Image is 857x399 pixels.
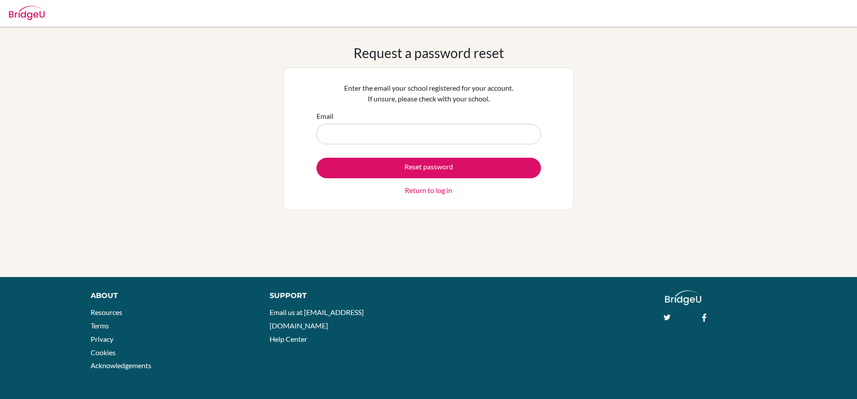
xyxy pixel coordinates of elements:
[316,83,541,104] p: Enter the email your school registered for your account. If unsure, please check with your school.
[91,335,113,343] a: Privacy
[316,111,333,122] label: Email
[316,158,541,178] button: Reset password
[9,6,45,20] img: Bridge-U
[91,321,109,330] a: Terms
[354,45,504,61] h1: Request a password reset
[91,290,250,301] div: About
[91,361,151,370] a: Acknowledgements
[270,290,418,301] div: Support
[665,290,701,305] img: logo_white@2x-f4f0deed5e89b7ecb1c2cc34c3e3d731f90f0f143d5ea2071677605dd97b5244.png
[91,348,116,357] a: Cookies
[91,308,122,316] a: Resources
[270,308,364,330] a: Email us at [EMAIL_ADDRESS][DOMAIN_NAME]
[405,185,452,196] a: Return to log in
[270,335,307,343] a: Help Center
